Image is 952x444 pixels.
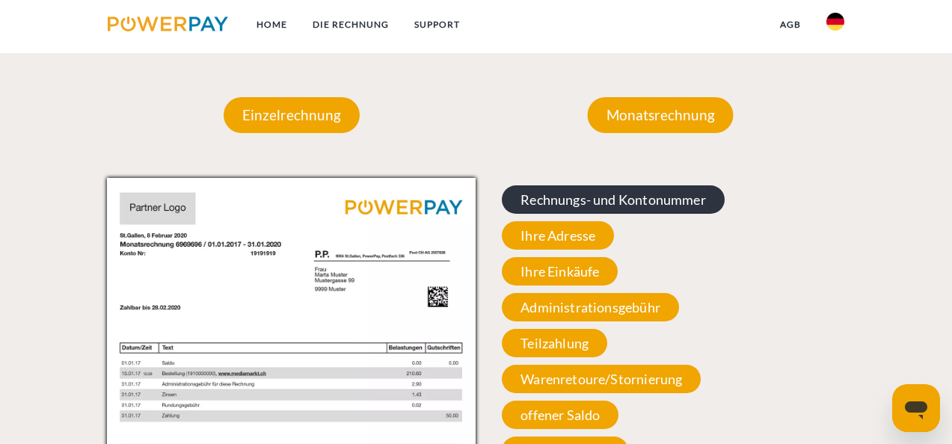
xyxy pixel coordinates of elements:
[244,11,300,38] a: Home
[502,401,618,429] span: offener Saldo
[300,11,402,38] a: DIE RECHNUNG
[502,365,701,393] span: Warenretoure/Stornierung
[892,384,940,432] iframe: Schaltfläche zum Öffnen des Messaging-Fensters
[502,293,679,321] span: Administrationsgebühr
[502,329,607,357] span: Teilzahlung
[402,11,473,38] a: SUPPORT
[767,11,814,38] a: agb
[224,97,360,133] p: Einzelrechnung
[108,16,228,31] img: logo-powerpay.svg
[826,13,844,31] img: de
[588,97,734,133] p: Monatsrechnung
[502,185,725,214] span: Rechnungs- und Kontonummer
[502,257,618,286] span: Ihre Einkäufe
[502,221,614,250] span: Ihre Adresse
